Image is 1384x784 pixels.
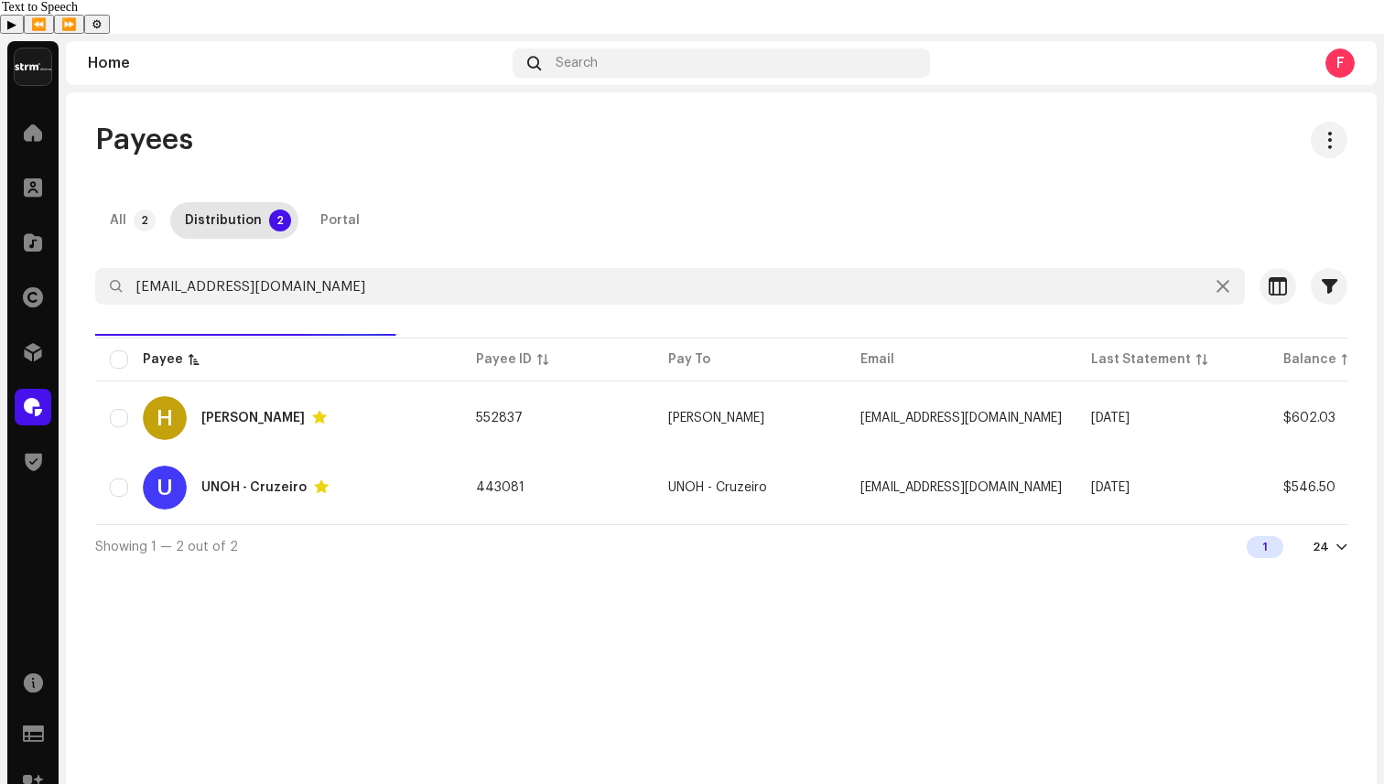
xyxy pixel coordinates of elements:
[95,268,1245,305] input: Search
[556,56,598,70] span: Search
[320,202,360,239] div: Portal
[476,412,523,424] span: 552837
[143,466,187,510] div: U
[860,412,1062,424] span: ahportugal@gmail.com
[185,202,262,239] div: Distribution
[88,56,505,70] div: Home
[1283,350,1336,369] div: Balance
[476,481,524,494] span: 443081
[134,209,156,231] p-badge: 2
[668,412,764,424] span: Henrique Portugal
[1313,540,1329,554] div: 24
[201,481,307,494] div: UNOH - Cruzeiro
[1091,412,1130,424] span: Sep 2025
[1091,350,1191,369] div: Last Statement
[1247,536,1283,558] div: 1
[1283,481,1335,494] span: $546.50
[143,396,187,440] div: H
[143,350,183,369] div: Payee
[54,15,84,34] button: Forward
[84,15,110,34] button: Settings
[95,122,193,158] span: Payees
[668,481,767,494] span: UNOH - Cruzeiro
[269,209,291,231] p-badge: 2
[1283,412,1335,424] span: $602.03
[476,350,532,369] div: Payee ID
[201,412,305,424] div: Henrique Portugal
[95,541,238,553] span: Showing 1 — 2 out of 2
[24,15,54,34] button: Previous
[15,48,51,85] img: 408b884b-546b-4518-8448-1008f9c76b02
[860,481,1062,494] span: unohmusic@gmail.com
[1325,48,1355,78] div: F
[110,202,126,239] div: All
[1091,481,1130,494] span: Sep 2025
